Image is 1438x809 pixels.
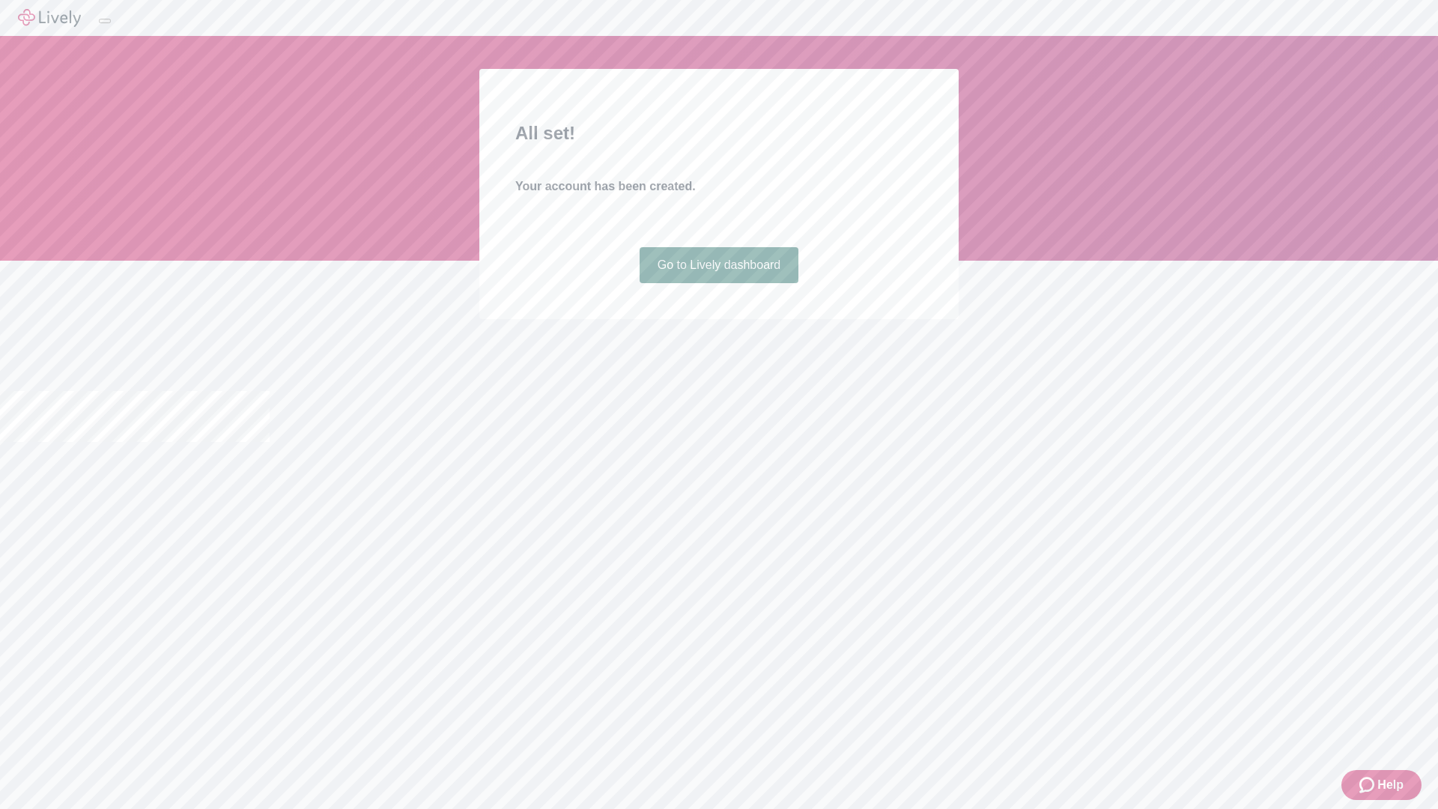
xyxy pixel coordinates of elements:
[1377,776,1404,794] span: Help
[18,9,81,27] img: Lively
[99,19,111,23] button: Log out
[640,247,799,283] a: Go to Lively dashboard
[515,120,923,147] h2: All set!
[515,178,923,196] h4: Your account has been created.
[1359,776,1377,794] svg: Zendesk support icon
[1341,770,1422,800] button: Zendesk support iconHelp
